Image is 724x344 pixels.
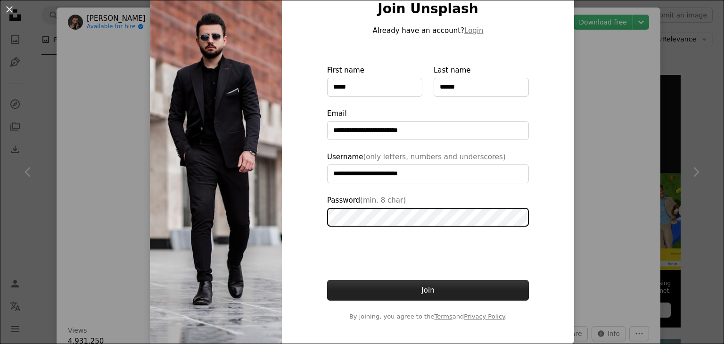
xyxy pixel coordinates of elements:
label: Last name [434,65,529,97]
button: Join [327,280,529,301]
input: Email [327,121,529,140]
span: (only letters, numbers and underscores) [363,153,505,161]
span: (min. 8 char) [360,196,406,205]
a: Terms [434,313,452,320]
input: Username(only letters, numbers and underscores) [327,164,529,183]
button: Login [464,25,483,36]
label: Password [327,195,529,227]
input: Password(min. 8 char) [327,208,529,227]
label: First name [327,65,422,97]
input: First name [327,78,422,97]
span: By joining, you agree to the and . [327,312,529,321]
a: Privacy Policy [464,313,505,320]
input: Last name [434,78,529,97]
label: Username [327,151,529,183]
label: Email [327,108,529,140]
h1: Join Unsplash [327,0,529,17]
p: Already have an account? [327,25,529,36]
